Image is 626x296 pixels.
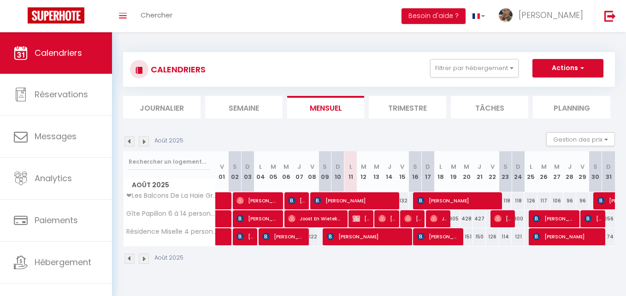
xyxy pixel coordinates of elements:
button: Besoin d'aide ? [402,8,466,24]
span: Réservations [35,89,88,100]
abbr: M [283,162,289,171]
button: Filtrer par hébergement [430,59,519,77]
th: 19 [447,151,460,192]
span: Août 2025 [124,178,215,192]
li: Tâches [451,96,528,118]
abbr: D [245,162,250,171]
span: [PERSON_NAME] [288,192,305,209]
span: [PERSON_NAME] [519,9,583,21]
div: 96 [576,192,589,209]
span: Hébergement [35,256,91,268]
div: 305 [447,210,460,227]
abbr: D [516,162,520,171]
li: Mensuel [287,96,365,118]
div: 126 [525,192,537,209]
th: 03 [241,151,254,192]
span: [PERSON_NAME] [494,210,511,227]
span: [PERSON_NAME] [353,210,369,227]
abbr: J [297,162,301,171]
abbr: S [233,162,237,171]
th: 21 [473,151,486,192]
div: 132 [396,192,409,209]
button: Gestion des prix [546,132,615,146]
div: 427 [473,210,486,227]
th: 11 [344,151,357,192]
abbr: V [490,162,495,171]
abbr: L [530,162,532,171]
div: 74 [602,228,615,245]
span: [PERSON_NAME] [417,228,459,245]
span: [PERSON_NAME] [236,210,278,227]
p: Août 2025 [154,254,183,262]
abbr: D [425,162,430,171]
th: 15 [396,151,409,192]
span: [PERSON_NAME] Grise [585,210,601,227]
span: [PERSON_NAME] [417,192,496,209]
abbr: L [259,162,262,171]
abbr: M [271,162,276,171]
abbr: M [361,162,366,171]
p: Août 2025 [154,136,183,145]
abbr: M [541,162,547,171]
abbr: V [580,162,585,171]
div: 117 [537,192,550,209]
div: 118 [499,192,512,209]
th: 27 [550,151,563,192]
th: 29 [576,151,589,192]
div: 151 [460,228,473,245]
span: [PERSON_NAME] [236,192,278,209]
div: 114 [499,228,512,245]
span: Analytics [35,172,72,184]
th: 20 [460,151,473,192]
li: Journalier [123,96,201,118]
abbr: L [439,162,442,171]
abbr: V [220,162,224,171]
abbr: M [374,162,379,171]
th: 22 [486,151,499,192]
abbr: J [388,162,391,171]
li: Trimestre [369,96,446,118]
div: 300 [512,210,525,227]
th: 02 [228,151,241,192]
th: 04 [254,151,267,192]
img: logout [604,10,616,22]
th: 06 [280,151,293,192]
abbr: M [554,162,560,171]
abbr: S [593,162,597,171]
th: 28 [563,151,576,192]
span: [PERSON_NAME] [262,228,304,245]
abbr: L [349,162,352,171]
div: 121 [512,228,525,245]
th: 17 [422,151,435,192]
th: 18 [434,151,447,192]
th: 14 [383,151,396,192]
span: [PERSON_NAME] [314,192,393,209]
th: 01 [216,151,229,192]
span: Gîte Papillon 6 à 14 personnes - [PERSON_NAME] . [125,210,217,217]
div: 428 [460,210,473,227]
img: ... [499,8,513,22]
abbr: M [451,162,456,171]
div: 118 [512,192,525,209]
span: ❤Les Balcons De La Haie Griselle❤gîte 4/pers🏔☀️🎿 [125,192,217,199]
span: [PERSON_NAME] [327,228,406,245]
th: 12 [357,151,370,192]
abbr: J [568,162,572,171]
th: 31 [602,151,615,192]
th: 07 [293,151,306,192]
div: 256 [602,210,615,227]
abbr: M [464,162,469,171]
span: [PERSON_NAME] [378,210,395,227]
span: Messages [35,130,77,142]
input: Rechercher un logement... [129,154,210,170]
abbr: V [400,162,404,171]
th: 10 [331,151,344,192]
th: 26 [537,151,550,192]
th: 13 [370,151,383,192]
span: Paiements [35,214,78,226]
abbr: V [310,162,314,171]
div: 122 [306,228,319,245]
span: [PERSON_NAME] [533,228,599,245]
span: Résidence Miselle 4 personnes. [125,228,217,235]
abbr: S [323,162,327,171]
